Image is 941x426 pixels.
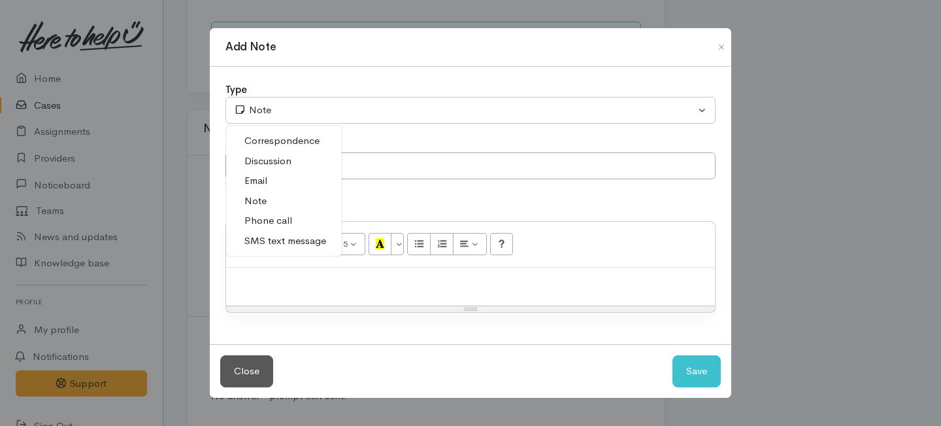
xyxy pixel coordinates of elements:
div: Note [234,103,695,118]
button: More Color [391,233,404,255]
button: Unordered list (⌘+⇧+NUM7) [407,233,431,255]
button: Font Size [331,233,365,255]
span: Phone call [244,213,292,228]
button: Help [490,233,514,255]
button: Ordered list (⌘+⇧+NUM8) [430,233,454,255]
span: 15 [338,238,348,249]
span: Discussion [244,154,291,169]
button: Note [225,97,716,124]
button: Save [672,355,721,387]
span: SMS text message [244,234,326,249]
label: Type [225,82,247,98]
h1: Add Note [225,39,276,56]
button: Recent Color [369,233,392,255]
button: Close [220,355,273,387]
span: Correspondence [244,133,320,149]
div: Resize [226,306,715,312]
div: What's this note about? [225,179,716,192]
button: Paragraph [453,233,487,255]
button: Close [711,39,732,55]
span: Note [244,194,267,209]
span: Email [244,173,267,188]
